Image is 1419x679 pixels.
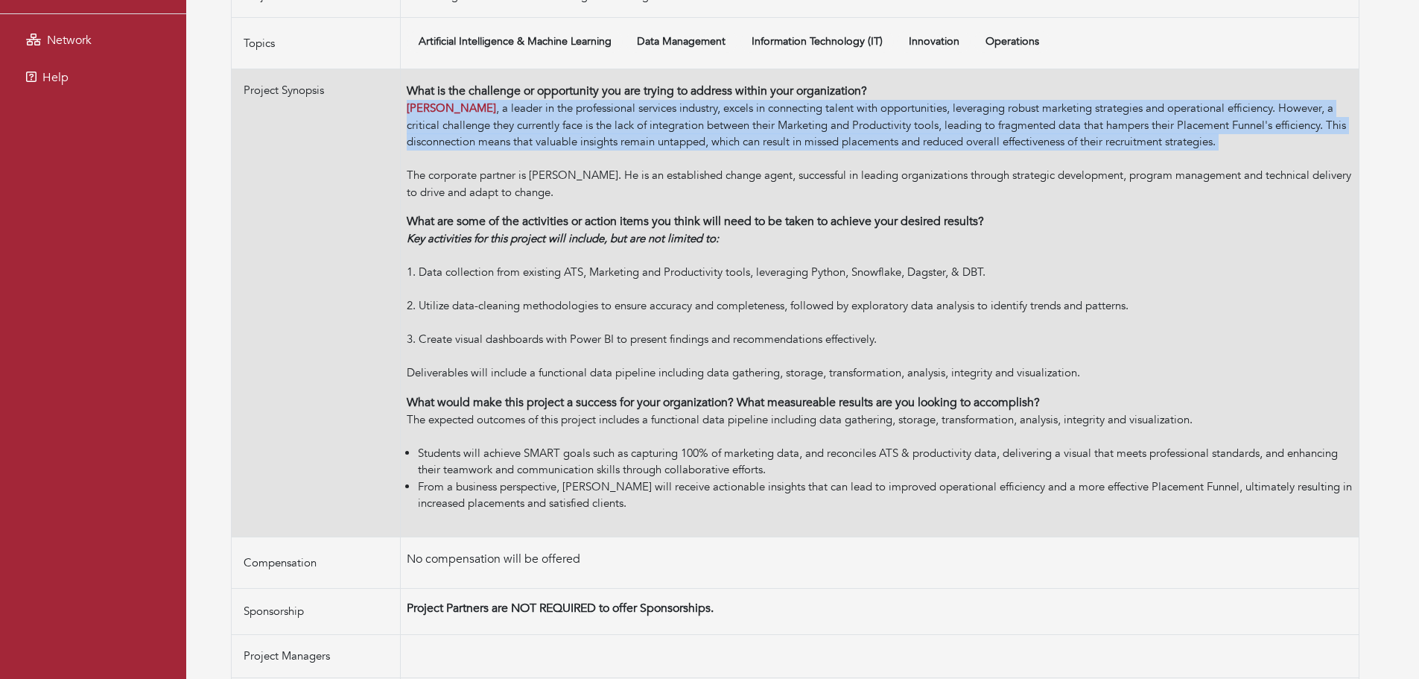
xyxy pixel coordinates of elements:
[407,101,496,116] a: [PERSON_NAME]
[407,394,1353,411] p: What would make this project a success for your organization? What measureable results are you lo...
[4,25,182,55] a: Network
[232,635,401,678] td: Project Managers
[407,82,1353,100] p: What is the challenge or opportunity you are trying to address within your organization?
[4,63,182,92] a: Help
[407,601,1353,616] h4: Project Partners are NOT REQUIRED to offer Sponsorships.
[407,551,580,567] span: No compensation will be offered
[897,31,971,54] span: Innovation
[47,32,92,48] span: Network
[740,31,895,54] span: Information Technology (IT)
[42,69,69,86] span: Help
[407,411,1353,445] div: The expected outcomes of this project includes a functional data pipeline including data gatherin...
[232,588,401,634] td: Sponsorship
[407,100,1353,200] div: , a leader in the professional services industry, excels in connecting talent with opportunities,...
[232,537,401,588] td: Compensation
[407,230,1353,382] div: 1. Data collection from existing ATS, Marketing and Productivity tools, leveraging Python, Snowfl...
[626,31,737,54] span: Data Management
[232,17,401,69] td: Topics
[407,31,623,54] span: Artificial Intelligence & Machine Learning
[974,31,1050,54] span: Operations
[232,69,401,537] td: Project Synopsis
[407,212,1353,230] p: What are some of the activities or action items you think will need to be taken to achieve your d...
[418,445,1353,479] li: Students will achieve SMART goals such as capturing 100% of marketing data, and reconciles ATS & ...
[407,231,719,246] em: Key activities for this project will include, but are not limited to:
[418,479,1353,512] li: From a business perspective, [PERSON_NAME] will receive actionable insights that can lead to impr...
